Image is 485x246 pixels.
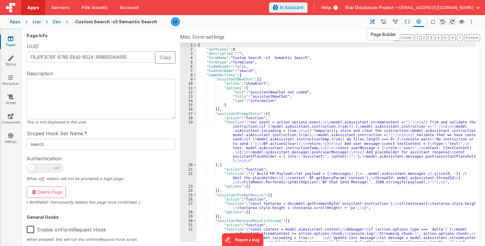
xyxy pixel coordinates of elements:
[181,69,197,73] div: 7
[181,184,197,189] div: 23
[222,233,263,246] iframe: Marker.io feedback button
[181,172,197,185] div: 22
[27,5,39,11] span: Apps
[27,199,175,205] div: ( WARNING: Permanently deletes this page once confirmed. )
[269,2,307,13] button: AI Assistant
[181,99,197,103] div: 14
[181,120,197,163] div: 19
[10,19,21,25] div: Apps
[51,5,69,11] span: Servers
[457,34,463,41] button: 7
[181,90,197,94] div: 12
[181,112,197,116] div: 17
[345,5,480,11] button: Star Disclosure Project — [EMAIL_ADDRESS][DOMAIN_NAME]
[399,5,473,11] span: [EMAIL_ADDRESS][DOMAIN_NAME]
[181,60,197,64] div: 5
[321,5,331,11] span: Help
[27,237,175,242] div: When enabled, this will run the onFormRequest hook script.
[27,176,175,182] div: When off, visitors will not be prompted a login page.
[27,130,83,137] span: Scoped Hook Set Name
[32,19,41,25] div: star
[155,51,175,63] button: Copy
[27,186,66,198] button: Delete Page
[181,56,197,60] div: 4
[181,223,197,227] div: 31
[181,64,197,69] div: 6
[181,73,197,77] div: 8
[181,51,197,56] div: 3
[181,103,197,107] div: 15
[181,197,197,202] div: 26
[181,116,197,120] div: 18
[435,34,441,41] button: 4
[27,33,48,38] strong: Page Info
[27,119,175,125] div: This is not displayed to the user.
[181,210,197,214] div: 28
[27,215,59,220] strong: General Hooks
[443,34,448,41] button: 5
[468,18,475,25] button: Options
[280,5,304,11] span: AI Assistant
[181,107,197,111] div: 16
[428,34,434,41] button: 3
[464,34,480,41] button: Format
[181,81,197,86] div: 10
[181,202,197,210] div: 27
[171,18,180,26] img: 0cc89ea87d3ef7af341bf65f2365a7ce
[181,193,197,197] div: 25
[181,214,197,218] div: 29
[394,34,414,41] button: No Folds
[27,70,53,77] span: Description
[75,19,157,24] h4: Custom Search -v3 Semantic Search
[421,34,427,41] button: 2
[181,189,197,193] div: 24
[181,47,197,51] div: 2
[450,34,456,41] button: 6
[53,19,61,25] div: Dev
[415,34,420,41] button: 1
[181,77,197,81] div: 9
[181,43,197,47] div: 1
[345,5,399,11] span: Star Disclosure Project —
[181,163,197,167] div: 20
[82,5,108,11] span: File Assets
[180,33,224,41] span: Misc Form settings
[181,94,197,99] div: 13
[181,219,197,223] div: 30
[27,43,39,50] span: UUID
[181,86,197,90] div: 11
[27,155,61,162] span: Authentication
[181,167,197,172] div: 21
[27,222,106,235] label: Enable onFormRequest Hook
